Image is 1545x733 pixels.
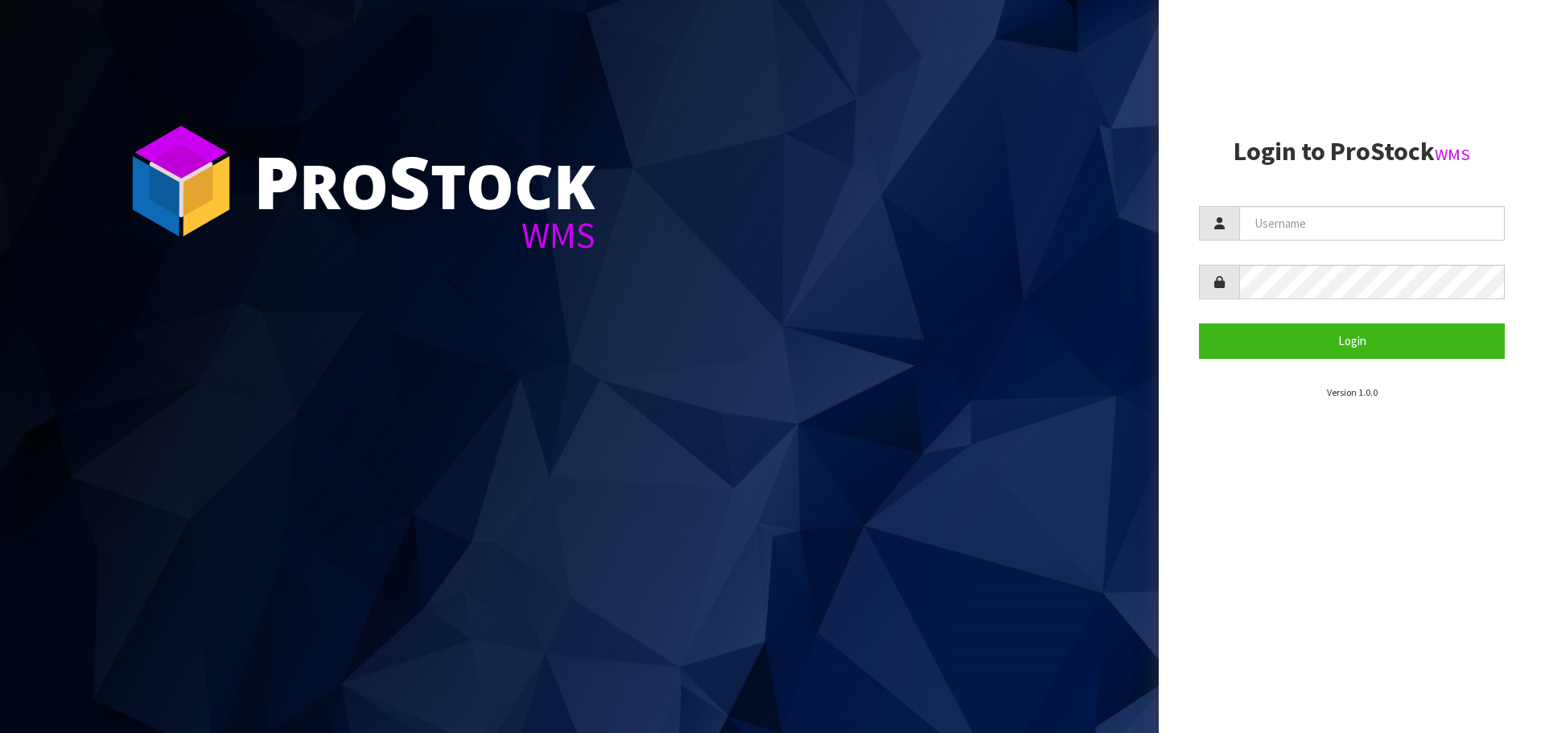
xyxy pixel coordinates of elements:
[121,121,241,241] img: ProStock Cube
[1239,206,1505,241] input: Username
[253,217,595,253] div: WMS
[1199,323,1505,358] button: Login
[1327,386,1378,398] small: Version 1.0.0
[389,132,431,230] span: S
[253,145,595,217] div: ro tock
[253,132,299,230] span: P
[1435,144,1470,165] small: WMS
[1199,138,1505,166] h2: Login to ProStock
